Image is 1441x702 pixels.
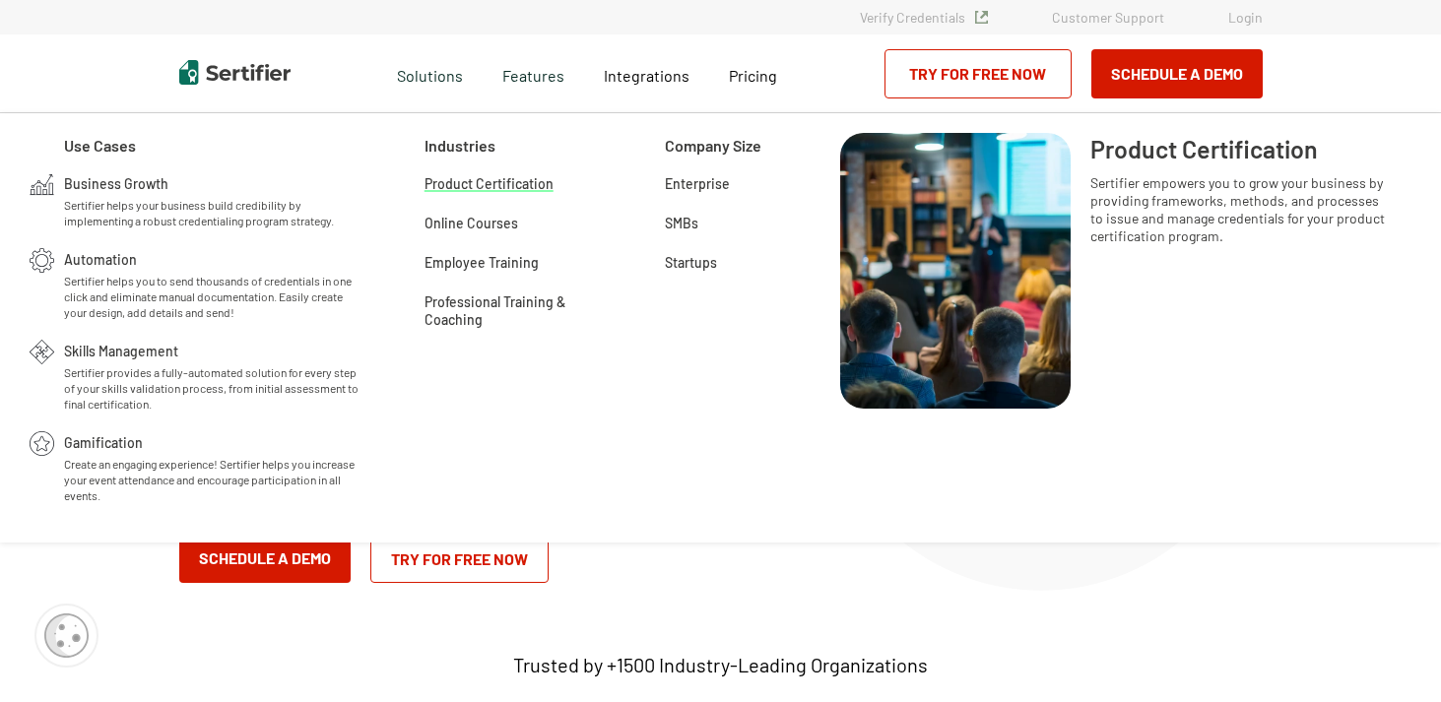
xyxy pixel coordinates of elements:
img: Sertifier | Digital Credentialing Platform [179,60,291,85]
img: Business Growth Icon [30,172,54,197]
span: Sertifier helps your business build credibility by implementing a robust credentialing program st... [64,197,360,228]
a: Integrations [604,61,689,86]
span: Business Growth [64,172,168,192]
img: Cookie Popup Icon [44,613,89,658]
button: Schedule a Demo [1091,49,1263,98]
span: Use Cases [64,133,136,158]
a: Pricing [729,61,777,86]
span: Features [502,61,564,86]
img: Skills Management Icon [30,340,54,364]
a: Business GrowthSertifier helps your business build credibility by implementing a robust credentia... [64,172,360,228]
span: Industries [425,133,495,158]
img: Automation Icon [30,248,54,273]
span: Automation [64,248,137,268]
a: Try for Free Now [370,534,549,583]
a: Try for Free Now [884,49,1072,98]
p: Trusted by +1500 Industry-Leading Organizations [513,653,928,677]
button: Schedule a Demo [179,534,351,583]
span: Sertifier empowers you to grow your business by providing frameworks, methods, and processes to i... [1090,174,1392,245]
a: Online Courses [425,212,518,231]
img: Gamification Icon [30,431,54,456]
span: Sertifier provides a fully-automated solution for every step of your skills validation process, f... [64,364,360,412]
a: Product Certification [425,172,554,192]
a: Skills ManagementSertifier provides a fully-automated solution for every step of your skills vali... [64,340,360,412]
span: Sertifier helps you to send thousands of credentials in one click and eliminate manual documentat... [64,273,360,320]
img: Verified [975,11,988,24]
a: GamificationCreate an engaging experience! Sertifier helps you increase your event attendance and... [64,431,360,503]
a: Startups [665,251,717,271]
span: Gamification [64,431,143,451]
a: Enterprise [665,172,730,192]
span: Solutions [397,61,463,86]
a: AutomationSertifier helps you to send thousands of credentials in one click and eliminate manual ... [64,248,360,320]
a: Professional Training & Coaching [425,290,601,310]
img: Product Certification [840,133,1071,409]
a: Login [1228,9,1263,26]
span: Pricing [729,66,777,85]
a: Verify Credentials [860,9,988,26]
span: Create an engaging experience! Sertifier helps you increase your event attendance and encourage p... [64,456,360,503]
span: Company Size [665,133,761,158]
span: Skills Management [64,340,178,359]
span: Integrations [604,66,689,85]
a: Customer Support [1052,9,1164,26]
a: SMBs [665,212,698,231]
iframe: Chat Widget [1343,607,1441,702]
span: Product Certification [1090,133,1318,164]
a: Employee Training [425,251,539,271]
